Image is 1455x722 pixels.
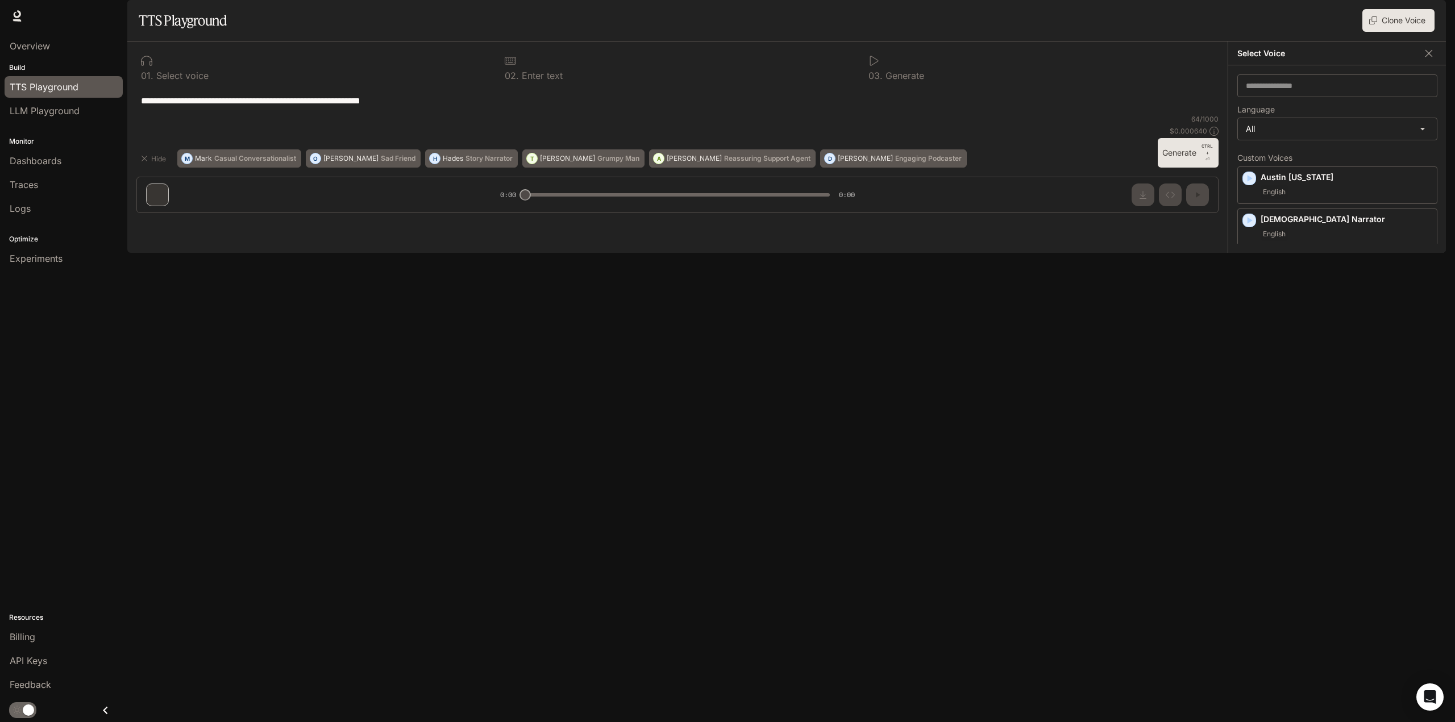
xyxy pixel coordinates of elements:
[1261,214,1432,225] p: [DEMOGRAPHIC_DATA] Narrator
[1416,683,1444,711] div: Open Intercom Messenger
[505,71,519,80] p: 0 2 .
[1237,154,1437,162] p: Custom Voices
[527,149,537,168] div: T
[306,149,421,168] button: O[PERSON_NAME]Sad Friend
[540,155,595,162] p: [PERSON_NAME]
[310,149,321,168] div: O
[838,155,893,162] p: [PERSON_NAME]
[443,155,463,162] p: Hades
[195,155,212,162] p: Mark
[724,155,810,162] p: Reassuring Support Agent
[1158,138,1219,168] button: GenerateCTRL +⏎
[177,149,301,168] button: MMarkCasual Conversationalist
[139,9,227,32] h1: TTS Playground
[1201,143,1214,163] p: ⏎
[1191,114,1219,124] p: 64 / 1000
[649,149,816,168] button: A[PERSON_NAME]Reassuring Support Agent
[182,149,192,168] div: M
[519,71,563,80] p: Enter text
[425,149,518,168] button: HHadesStory Narrator
[1238,118,1437,140] div: All
[1170,126,1207,136] p: $ 0.000640
[1201,143,1214,156] p: CTRL +
[868,71,883,80] p: 0 3 .
[1261,185,1288,199] span: English
[820,149,967,168] button: D[PERSON_NAME]Engaging Podcaster
[141,71,153,80] p: 0 1 .
[522,149,645,168] button: T[PERSON_NAME]Grumpy Man
[153,71,209,80] p: Select voice
[381,155,415,162] p: Sad Friend
[667,155,722,162] p: [PERSON_NAME]
[136,149,173,168] button: Hide
[883,71,924,80] p: Generate
[825,149,835,168] div: D
[465,155,513,162] p: Story Narrator
[323,155,379,162] p: [PERSON_NAME]
[895,155,962,162] p: Engaging Podcaster
[597,155,639,162] p: Grumpy Man
[1362,9,1435,32] button: Clone Voice
[1261,227,1288,241] span: English
[430,149,440,168] div: H
[1261,172,1432,183] p: Austin [US_STATE]
[1237,106,1275,114] p: Language
[654,149,664,168] div: A
[214,155,296,162] p: Casual Conversationalist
